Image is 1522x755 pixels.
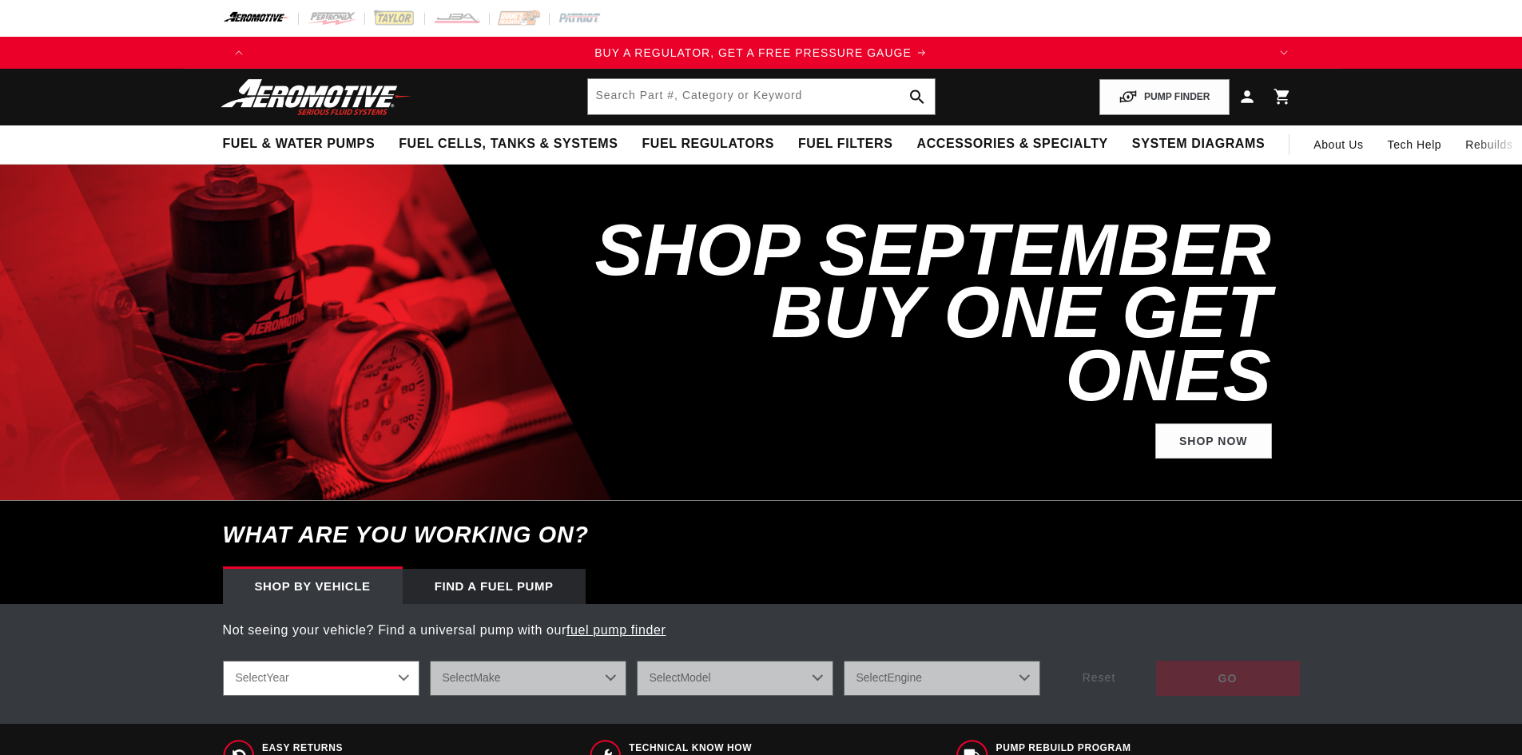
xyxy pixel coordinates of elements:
span: Pump Rebuild program [996,741,1288,755]
p: Not seeing your vehicle? Find a universal pump with our [223,620,1300,641]
span: BUY A REGULATOR, GET A FREE PRESSURE GAUGE [594,46,912,59]
span: System Diagrams [1132,136,1265,153]
span: Easy Returns [262,741,426,755]
summary: Accessories & Specialty [905,125,1120,163]
a: Shop Now [1155,423,1272,459]
div: 1 of 4 [255,44,1268,62]
summary: Fuel & Water Pumps [211,125,387,163]
button: search button [900,79,935,114]
h2: SHOP SEPTEMBER BUY ONE GET ONES [589,219,1272,407]
div: Find a Fuel Pump [403,569,586,604]
slideshow-component: Translation missing: en.sections.announcements.announcement_bar [183,37,1340,69]
summary: Fuel Cells, Tanks & Systems [387,125,630,163]
button: Translation missing: en.sections.announcements.next_announcement [1268,37,1300,69]
select: Engine [844,661,1040,696]
summary: Fuel Regulators [630,125,785,163]
div: Announcement [255,44,1268,62]
input: Search by Part Number, Category or Keyword [588,79,935,114]
span: Fuel Filters [798,136,893,153]
span: Accessories & Specialty [917,136,1108,153]
a: About Us [1301,125,1375,164]
span: Fuel Cells, Tanks & Systems [399,136,618,153]
button: PUMP FINDER [1099,79,1229,115]
h6: What are you working on? [183,501,1340,569]
div: Shop by vehicle [223,569,403,604]
span: Fuel Regulators [642,136,773,153]
summary: System Diagrams [1120,125,1277,163]
summary: Tech Help [1376,125,1454,164]
img: Aeromotive [217,78,416,116]
summary: Fuel Filters [786,125,905,163]
span: About Us [1313,138,1363,151]
span: Rebuilds [1465,136,1512,153]
span: Technical Know How [629,741,864,755]
span: Fuel & Water Pumps [223,136,376,153]
button: Translation missing: en.sections.announcements.previous_announcement [223,37,255,69]
span: Tech Help [1388,136,1442,153]
a: BUY A REGULATOR, GET A FREE PRESSURE GAUGE [255,44,1268,62]
select: Year [223,661,419,696]
a: fuel pump finder [566,623,666,637]
select: Model [637,661,833,696]
select: Make [430,661,626,696]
